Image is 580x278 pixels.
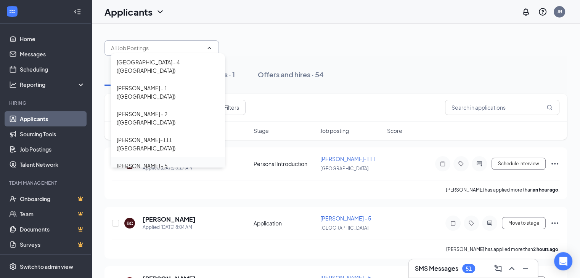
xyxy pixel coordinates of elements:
[320,225,369,231] span: [GEOGRAPHIC_DATA]
[446,246,559,252] p: [PERSON_NAME] has applied more than .
[521,264,530,273] svg: Minimize
[466,265,472,272] div: 51
[9,263,17,270] svg: Settings
[9,180,84,186] div: Team Management
[20,46,85,62] a: Messages
[254,160,316,168] div: Personal Introduction
[9,81,17,88] svg: Analysis
[117,110,219,126] div: [PERSON_NAME] - 2 ([GEOGRAPHIC_DATA])
[117,136,219,152] div: [PERSON_NAME]-111 ([GEOGRAPHIC_DATA])
[20,237,85,252] a: SurveysCrown
[387,127,402,134] span: Score
[506,262,518,275] button: ChevronUp
[258,70,324,79] div: Offers and hires · 54
[519,262,532,275] button: Minimize
[20,191,85,206] a: OnboardingCrown
[448,220,458,226] svg: Note
[20,142,85,157] a: Job Postings
[74,8,81,16] svg: Collapse
[143,215,196,224] h5: [PERSON_NAME]
[445,100,559,115] input: Search in applications
[20,126,85,142] a: Sourcing Tools
[8,8,16,15] svg: WorkstreamLogo
[127,220,133,227] div: BC
[492,262,504,275] button: ComposeMessage
[533,246,558,252] b: 2 hours ago
[546,104,553,110] svg: MagnifyingGlass
[20,206,85,222] a: TeamCrown
[485,220,494,226] svg: ActiveChat
[475,161,484,167] svg: ActiveChat
[9,100,84,106] div: Hiring
[492,158,546,170] button: Schedule Interview
[20,111,85,126] a: Applicants
[104,5,153,18] h1: Applicants
[467,220,476,226] svg: Tag
[533,187,558,193] b: an hour ago
[20,81,85,88] div: Reporting
[20,31,85,46] a: Home
[320,166,369,171] span: [GEOGRAPHIC_DATA]
[554,252,572,270] div: Open Intercom Messenger
[502,217,546,229] button: Move to stage
[456,161,466,167] svg: Tag
[156,7,165,16] svg: ChevronDown
[20,62,85,77] a: Scheduling
[557,8,562,15] div: JB
[538,7,547,16] svg: QuestionInfo
[117,84,219,101] div: [PERSON_NAME] - 1 ([GEOGRAPHIC_DATA])
[493,264,503,273] svg: ComposeMessage
[550,219,559,228] svg: Ellipses
[111,44,203,52] input: All Job Postings
[206,45,212,51] svg: ChevronUp
[117,161,219,178] div: [PERSON_NAME] - 5 ([GEOGRAPHIC_DATA])
[320,155,376,162] span: [PERSON_NAME]-111
[320,215,371,222] span: [PERSON_NAME] - 5
[446,187,559,193] p: [PERSON_NAME] has applied more than .
[415,264,458,273] h3: SMS Messages
[254,219,316,227] div: Application
[20,263,73,270] div: Switch to admin view
[254,127,269,134] span: Stage
[117,58,219,75] div: [GEOGRAPHIC_DATA] - 4 ([GEOGRAPHIC_DATA])
[438,161,447,167] svg: Note
[143,224,196,231] div: Applied [DATE] 8:04 AM
[507,264,516,273] svg: ChevronUp
[207,100,246,115] button: Filter Filters
[320,127,349,134] span: Job posting
[20,222,85,237] a: DocumentsCrown
[550,159,559,168] svg: Ellipses
[521,7,530,16] svg: Notifications
[20,157,85,172] a: Talent Network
